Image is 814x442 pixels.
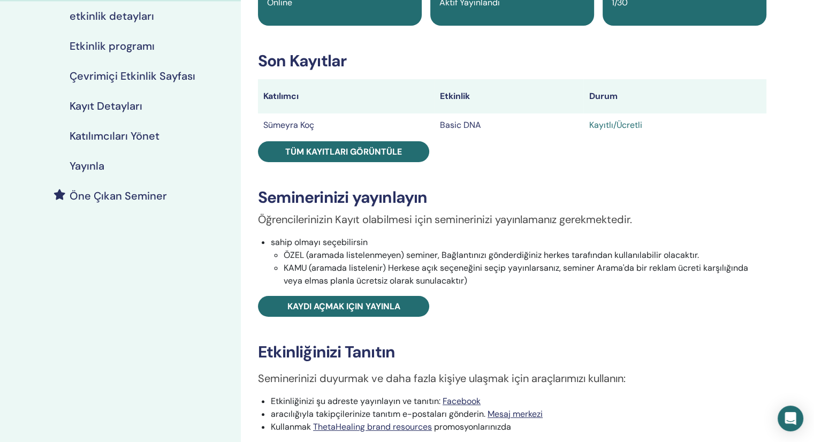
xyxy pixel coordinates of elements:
li: KAMU (aramada listelenir) Herkese açık seçeneğini seçip yayınlarsanız, seminer Arama'da bir rekla... [284,262,766,287]
p: Öğrencilerinizin Kayıt olabilmesi için seminerinizi yayınlamanız gerekmektedir. [258,211,766,227]
th: Durum [583,79,766,113]
li: sahip olmayı seçebilirsin [271,236,766,287]
h4: Öne Çıkan Seminer [70,189,167,202]
td: Basic DNA [435,113,583,137]
li: aracılığıyla takipçilerinize tanıtım e-postaları gönderin. [271,408,766,421]
h3: Son Kayıtlar [258,51,766,71]
h4: Katılımcıları Yönet [70,129,159,142]
div: Kayıtlı/Ücretli [589,119,761,132]
span: Kaydı açmak için yayınla [287,301,400,312]
li: ÖZEL (aramada listelenmeyen) seminer, Bağlantınızı gönderdiğiniz herkes tarafından kullanılabilir... [284,249,766,262]
a: Facebook [443,395,481,407]
h4: Çevrimiçi Etkinlik Sayfası [70,70,195,82]
div: Open Intercom Messenger [778,406,803,431]
li: Kullanmak promosyonlarınızda [271,421,766,433]
h3: Seminerinizi yayınlayın [258,188,766,207]
th: Katılımcı [258,79,435,113]
h4: Etkinlik programı [70,40,155,52]
h3: Etkinliğinizi Tanıtın [258,342,766,362]
p: Seminerinizi duyurmak ve daha fazla kişiye ulaşmak için araçlarımızı kullanın: [258,370,766,386]
li: Etkinliğinizi şu adreste yayınlayın ve tanıtın: [271,395,766,408]
h4: Kayıt Detayları [70,100,142,112]
th: Etkinlik [435,79,583,113]
a: Kaydı açmak için yayınla [258,296,429,317]
h4: Yayınla [70,159,104,172]
td: Sümeyra Koç [258,113,435,137]
a: Mesaj merkezi [488,408,543,420]
h4: etkinlik detayları [70,10,154,22]
span: Tüm kayıtları görüntüle [285,146,402,157]
a: ThetaHealing brand resources [313,421,432,432]
a: Tüm kayıtları görüntüle [258,141,429,162]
